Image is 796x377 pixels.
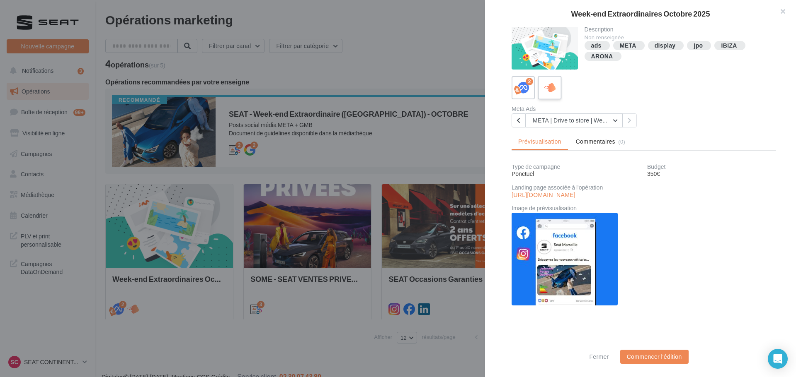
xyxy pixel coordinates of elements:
[512,170,641,178] div: Ponctuel
[721,43,737,49] div: IBIZA
[526,113,623,127] button: META | Drive to store | Week-end extraordinaires Octobre 2025
[512,205,776,211] div: Image de prévisualisation
[620,43,636,49] div: META
[512,164,641,170] div: Type de campagne
[647,170,776,178] div: 350€
[512,192,575,198] a: [URL][DOMAIN_NAME]
[694,43,703,49] div: jpo
[526,78,533,85] div: 2
[512,106,641,112] div: Meta Ads
[647,164,776,170] div: Budget
[620,350,689,364] button: Commencer l'édition
[512,185,776,190] div: Landing page associée à l'opération
[591,43,602,49] div: ads
[618,138,625,145] span: (0)
[655,43,676,49] div: display
[585,34,770,41] div: Non renseignée
[768,349,788,369] div: Open Intercom Messenger
[591,53,613,60] div: ARONA
[512,213,618,305] img: a95324ed0b82722ee3dfcd656c20b2bb.jpg
[585,26,770,32] div: Description
[498,10,783,17] div: Week-end Extraordinaires Octobre 2025
[586,352,612,362] button: Fermer
[576,137,615,146] span: Commentaires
